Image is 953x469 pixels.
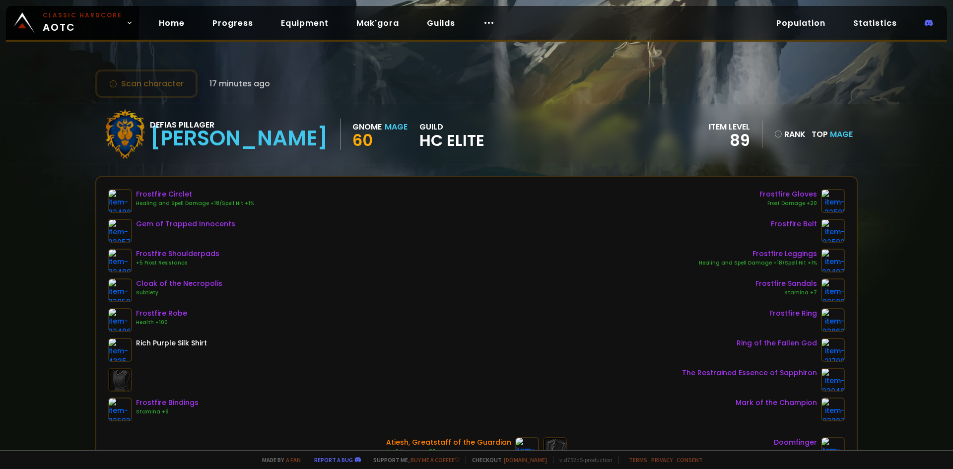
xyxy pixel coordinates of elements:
[352,129,373,151] span: 60
[136,219,235,229] div: Gem of Trapped Innocents
[755,289,817,297] div: Stamina +7
[769,308,817,319] div: Frostfire Ring
[830,129,853,140] span: Mage
[821,437,845,461] img: item-22821
[736,398,817,408] div: Mark of the Champion
[108,249,132,272] img: item-22499
[136,319,187,327] div: Health +100
[737,338,817,348] div: Ring of the Fallen God
[314,456,353,464] a: Report a bug
[108,189,132,213] img: item-22498
[43,11,122,20] small: Classic Hardcore
[821,278,845,302] img: item-22500
[466,456,547,464] span: Checkout
[150,119,328,131] div: Defias Pillager
[759,189,817,200] div: Frostfire Gloves
[348,13,407,33] a: Mak'gora
[759,200,817,207] div: Frost Damage +20
[709,133,750,148] div: 89
[136,338,207,348] div: Rich Purple Silk Shirt
[504,456,547,464] a: [DOMAIN_NAME]
[677,456,703,464] a: Consent
[95,69,198,98] button: Scan character
[553,456,613,464] span: v. d752d5 - production
[410,456,460,464] a: Buy me a coffee
[108,278,132,302] img: item-23050
[821,338,845,362] img: item-21709
[774,437,817,448] div: Doomfinger
[204,13,261,33] a: Progress
[352,121,382,133] div: Gnome
[136,289,222,297] div: Subtlety
[419,13,463,33] a: Guilds
[821,398,845,421] img: item-23207
[136,189,254,200] div: Frostfire Circlet
[821,219,845,243] img: item-22502
[108,308,132,332] img: item-22496
[651,456,673,464] a: Privacy
[136,308,187,319] div: Frostfire Robe
[774,128,806,140] div: rank
[209,77,270,90] span: 17 minutes ago
[682,368,817,378] div: The Restrained Essence of Sapphiron
[768,13,833,33] a: Population
[43,11,122,35] span: AOTC
[755,278,817,289] div: Frostfire Sandals
[150,131,328,146] div: [PERSON_NAME]
[821,189,845,213] img: item-22501
[136,278,222,289] div: Cloak of the Necropolis
[515,437,539,461] img: item-22589
[108,219,132,243] img: item-23057
[629,456,647,464] a: Terms
[699,259,817,267] div: Healing and Spell Damage +18/Spell Hit +1%
[419,121,484,148] div: guild
[385,121,408,133] div: Mage
[709,121,750,133] div: item level
[6,6,139,40] a: Classic HardcoreAOTC
[386,437,511,448] div: Atiesh, Greatstaff of the Guardian
[386,448,511,456] div: Spell Damage +30
[821,368,845,392] img: item-23046
[286,456,301,464] a: a fan
[136,408,199,416] div: Stamina +9
[256,456,301,464] span: Made by
[136,200,254,207] div: Healing and Spell Damage +18/Spell Hit +1%
[136,249,219,259] div: Frostfire Shoulderpads
[136,398,199,408] div: Frostfire Bindings
[151,13,193,33] a: Home
[419,133,484,148] span: HC Elite
[699,249,817,259] div: Frostfire Leggings
[108,338,132,362] img: item-4335
[812,128,853,140] div: Top
[367,456,460,464] span: Support me,
[273,13,337,33] a: Equipment
[136,259,219,267] div: +5 Frost Resistance
[108,398,132,421] img: item-22503
[821,249,845,272] img: item-22497
[821,308,845,332] img: item-23062
[845,13,905,33] a: Statistics
[771,219,817,229] div: Frostfire Belt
